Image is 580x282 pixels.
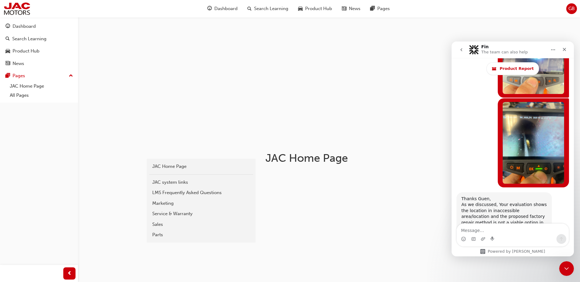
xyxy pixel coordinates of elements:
[19,195,24,200] button: Gif picker
[2,58,76,69] a: News
[349,5,360,12] span: News
[3,2,31,16] img: jac-portal
[13,72,25,79] div: Pages
[6,24,10,29] span: guage-icon
[105,193,115,202] button: Send a message…
[365,2,395,15] a: pages-iconPages
[5,151,117,247] div: JAC says…
[242,2,293,15] a: search-iconSearch Learning
[342,5,346,13] span: news-icon
[293,2,337,15] a: car-iconProduct Hub
[149,177,253,188] a: JAC system links
[149,219,253,230] a: Sales
[5,151,100,242] div: Thanks Guen,As we discussed, Your evaluation shows the location in inaccessible area/location and...
[152,210,250,217] div: Service & Warranty
[566,3,577,14] button: GB
[13,23,36,30] div: Dashboard
[152,200,250,207] div: Marketing
[305,5,332,12] span: Product Hub
[7,91,76,100] a: All Pages
[6,61,10,67] span: news-icon
[370,5,375,13] span: pages-icon
[149,161,253,172] a: JAC Home Page
[152,221,250,228] div: Sales
[2,70,76,81] button: Pages
[67,270,72,277] span: prev-icon
[6,49,10,54] span: car-icon
[254,5,288,12] span: Search Learning
[5,182,117,193] textarea: Message…
[247,5,252,13] span: search-icon
[13,60,24,67] div: News
[39,195,44,200] button: Start recording
[7,81,76,91] a: JAC Home Page
[10,154,95,238] div: Thanks Guen, As we discussed, Your evaluation shows the location in inaccessible area/location an...
[568,5,575,12] span: GB
[29,195,34,200] button: Upload attachment
[152,189,250,196] div: LMS Frequently Asked Questions
[2,21,76,32] a: Dashboard
[12,35,46,42] div: Search Learning
[214,5,238,12] span: Dashboard
[152,231,250,238] div: Parts
[6,36,10,42] span: search-icon
[69,72,73,80] span: up-icon
[2,33,76,45] a: Search Learning
[13,48,39,55] div: Product Hub
[202,2,242,15] a: guage-iconDashboard
[377,5,390,12] span: Pages
[265,151,466,165] h1: JAC Home Page
[6,73,10,79] span: pages-icon
[152,163,250,170] div: JAC Home Page
[152,179,250,186] div: JAC system links
[207,5,212,13] span: guage-icon
[9,195,14,200] button: Emoji picker
[2,20,76,70] button: DashboardSearch LearningProduct HubNews
[559,261,574,276] iframe: Intercom live chat
[298,5,303,13] span: car-icon
[452,42,574,256] iframe: Intercom live chat
[149,230,253,240] a: Parts
[149,198,253,209] a: Marketing
[337,2,365,15] a: news-iconNews
[149,208,253,219] a: Service & Warranty
[2,45,76,57] a: Product Hub
[149,187,253,198] a: LMS Frequently Asked Questions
